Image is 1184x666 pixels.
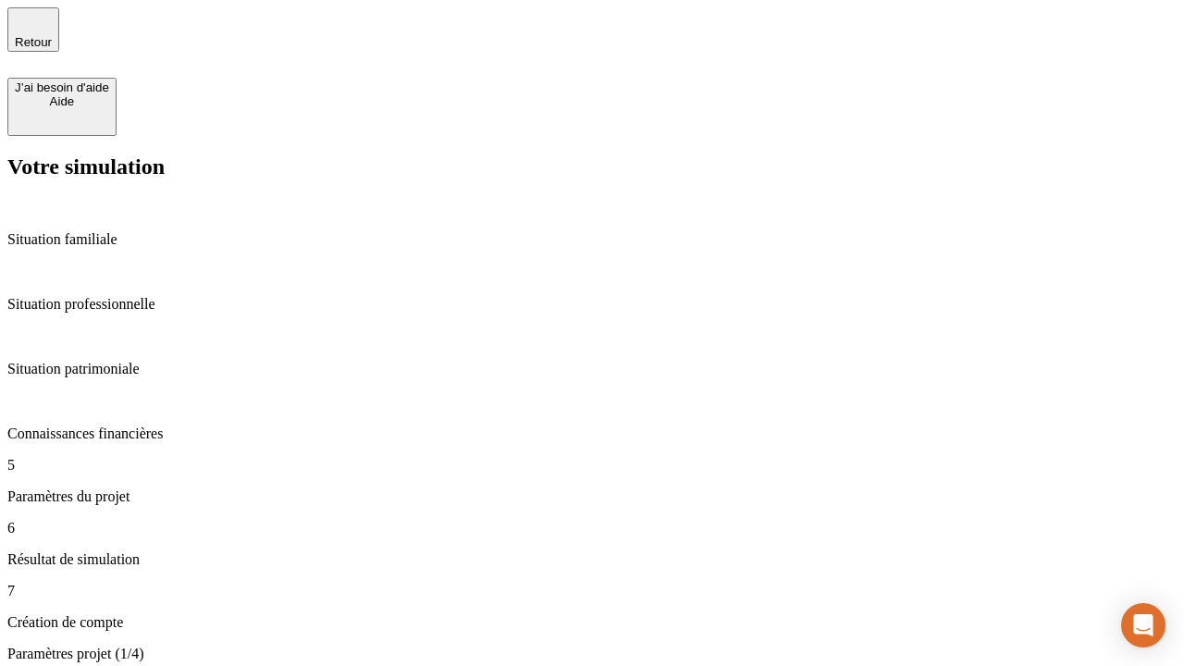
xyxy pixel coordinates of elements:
p: Connaissances financières [7,425,1177,442]
p: Paramètres du projet [7,488,1177,505]
p: Situation professionnelle [7,296,1177,313]
div: Open Intercom Messenger [1121,603,1165,647]
p: 5 [7,457,1177,474]
p: Résultat de simulation [7,551,1177,568]
p: Situation familiale [7,231,1177,248]
p: Création de compte [7,614,1177,631]
button: Retour [7,7,59,52]
p: 6 [7,520,1177,536]
p: 7 [7,583,1177,599]
button: J’ai besoin d'aideAide [7,78,117,136]
h2: Votre simulation [7,154,1177,179]
p: Paramètres projet (1/4) [7,646,1177,662]
p: Situation patrimoniale [7,361,1177,377]
div: J’ai besoin d'aide [15,80,109,94]
div: Aide [15,94,109,108]
span: Retour [15,35,52,49]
